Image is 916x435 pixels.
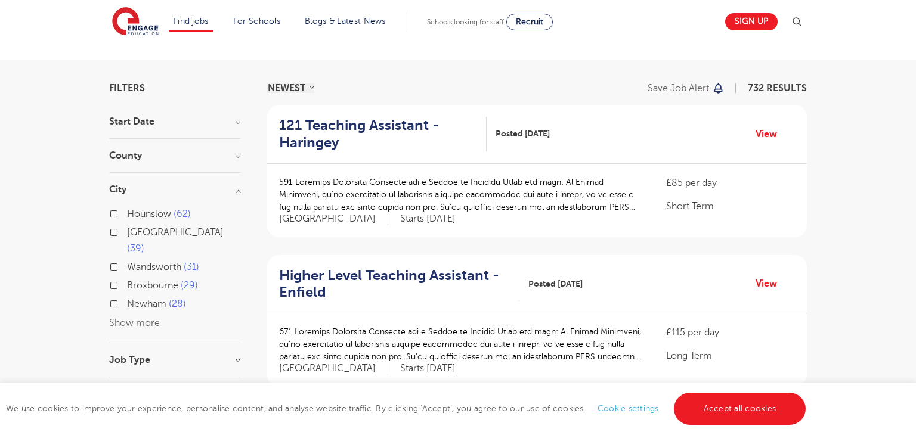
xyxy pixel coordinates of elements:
[127,280,178,291] span: Broxbourne
[127,262,135,269] input: Wandsworth 31
[127,209,135,216] input: Hounslow 62
[233,17,280,26] a: For Schools
[528,278,583,290] span: Posted [DATE]
[279,213,388,225] span: [GEOGRAPHIC_DATA]
[648,83,725,93] button: Save job alert
[127,227,135,235] input: [GEOGRAPHIC_DATA] 39
[725,13,778,30] a: Sign up
[516,17,543,26] span: Recruit
[127,280,135,288] input: Broxbourne 29
[506,14,553,30] a: Recruit
[174,209,191,219] span: 62
[184,262,199,272] span: 31
[127,262,181,272] span: Wandsworth
[109,355,240,365] h3: Job Type
[109,185,240,194] h3: City
[279,176,642,213] p: 591 Loremips Dolorsita Consecte adi e Seddoe te Incididu Utlab etd magn: Al Enimad Minimveni, qu’...
[496,128,550,140] span: Posted [DATE]
[748,83,807,94] span: 732 RESULTS
[169,299,186,309] span: 28
[127,299,166,309] span: Newham
[127,299,135,306] input: Newham 28
[756,276,786,291] a: View
[181,280,198,291] span: 29
[174,17,209,26] a: Find jobs
[127,243,144,254] span: 39
[279,267,519,302] a: Higher Level Teaching Assistant - Enfield
[279,325,642,363] p: 671 Loremips Dolorsita Consecte adi e Seddoe te Incidid Utlab etd magn: Al Enimad Minimveni, qu’n...
[400,213,456,225] p: Starts [DATE]
[305,17,386,26] a: Blogs & Latest News
[427,18,504,26] span: Schools looking for staff
[127,227,224,238] span: [GEOGRAPHIC_DATA]
[598,404,659,413] a: Cookie settings
[6,404,809,413] span: We use cookies to improve your experience, personalise content, and analyse website traffic. By c...
[674,393,806,425] a: Accept all cookies
[109,83,145,93] span: Filters
[400,362,456,375] p: Starts [DATE]
[127,209,171,219] span: Hounslow
[109,117,240,126] h3: Start Date
[666,176,795,190] p: £85 per day
[756,126,786,142] a: View
[112,7,159,37] img: Engage Education
[109,318,160,328] button: Show more
[648,83,709,93] p: Save job alert
[666,199,795,213] p: Short Term
[109,151,240,160] h3: County
[279,117,477,151] h2: 121 Teaching Assistant - Haringey
[279,267,510,302] h2: Higher Level Teaching Assistant - Enfield
[666,349,795,363] p: Long Term
[666,325,795,340] p: £115 per day
[279,362,388,375] span: [GEOGRAPHIC_DATA]
[279,117,487,151] a: 121 Teaching Assistant - Haringey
